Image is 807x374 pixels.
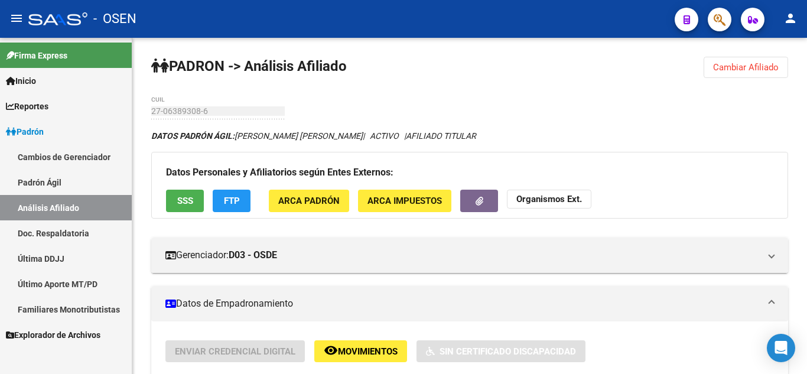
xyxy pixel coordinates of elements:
span: Reportes [6,100,48,113]
span: Enviar Credencial Digital [175,346,295,357]
i: | ACTIVO | [151,131,476,141]
button: SSS [166,190,204,212]
span: FTP [224,196,240,207]
button: ARCA Padrón [269,190,349,212]
strong: Organismos Ext. [516,194,582,205]
strong: D03 - OSDE [229,249,277,262]
span: Movimientos [338,346,398,357]
span: AFILIADO TITULAR [406,131,476,141]
h3: Datos Personales y Afiliatorios según Entes Externos: [166,164,773,181]
strong: DATOS PADRÓN ÁGIL: [151,131,235,141]
span: Sin Certificado Discapacidad [440,346,576,357]
mat-expansion-panel-header: Datos de Empadronamiento [151,286,788,321]
span: ARCA Impuestos [367,196,442,207]
span: Inicio [6,74,36,87]
button: Sin Certificado Discapacidad [416,340,585,362]
span: [PERSON_NAME] [PERSON_NAME] [151,131,363,141]
button: ARCA Impuestos [358,190,451,212]
strong: PADRON -> Análisis Afiliado [151,58,347,74]
span: - OSEN [93,6,136,32]
button: Movimientos [314,340,407,362]
span: SSS [177,196,193,207]
span: Cambiar Afiliado [713,62,779,73]
mat-icon: menu [9,11,24,25]
span: Firma Express [6,49,67,62]
button: FTP [213,190,250,212]
mat-panel-title: Datos de Empadronamiento [165,297,760,310]
mat-expansion-panel-header: Gerenciador:D03 - OSDE [151,238,788,273]
mat-panel-title: Gerenciador: [165,249,760,262]
span: Explorador de Archivos [6,329,100,342]
span: Padrón [6,125,44,138]
button: Enviar Credencial Digital [165,340,305,362]
div: Open Intercom Messenger [767,334,795,362]
button: Organismos Ext. [507,190,591,208]
span: ARCA Padrón [278,196,340,207]
mat-icon: remove_red_eye [324,343,338,357]
button: Cambiar Afiliado [704,57,788,78]
mat-icon: person [783,11,798,25]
